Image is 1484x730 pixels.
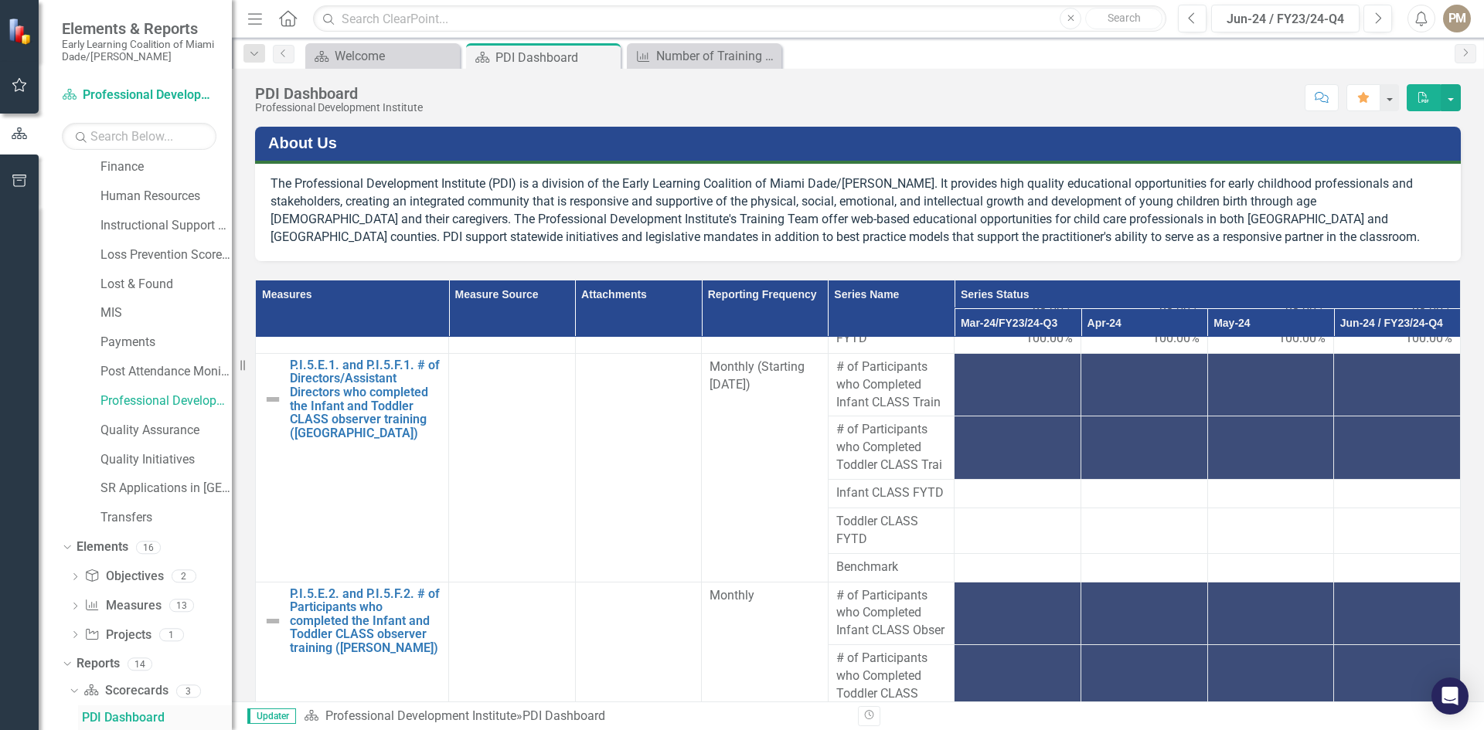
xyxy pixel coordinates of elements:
a: Objectives [84,568,163,586]
img: Not Defined [264,390,282,409]
td: Double-Click to Edit [955,553,1081,582]
td: Double-Click to Edit [1207,553,1334,582]
div: Monthly [710,587,820,605]
a: Scorecards [83,682,168,700]
span: 100.00% [1152,330,1200,348]
span: # of Participants who Completed Infant CLASS Obser [836,587,947,640]
td: Double-Click to Edit [1334,416,1461,480]
td: Double-Click to Edit [955,582,1081,645]
td: Double-Click to Edit [1081,416,1208,480]
p: The Professional Development Institute (PDI) is a division of the Early Learning Coalition of Mia... [271,175,1445,246]
td: Double-Click to Edit [1334,645,1461,725]
h3: About Us [268,134,1453,151]
td: Double-Click to Edit [955,416,1081,480]
span: Benchmark [836,559,947,576]
a: Professional Development Institute [325,708,516,723]
a: P.I.5.E.1. and P.I.5.F.1. # of Directors/Assistant Directors who completed the Infant and Toddler... [290,358,441,440]
img: ClearPoint Strategy [7,17,36,46]
a: Measures [84,597,161,615]
div: Open Intercom Messenger [1431,677,1469,715]
a: Finance [100,158,232,176]
td: Double-Click to Edit [1081,582,1208,645]
td: Double-Click to Edit [1081,553,1208,582]
div: PDI Dashboard [495,48,617,67]
span: Search [1108,12,1141,24]
a: MIS [100,304,232,322]
span: 100.00% [1278,330,1326,348]
td: Double-Click to Edit [1334,582,1461,645]
span: Elements & Reports [62,19,216,38]
div: Monthly (Starting [DATE]) [710,358,820,394]
a: Quality Assurance [100,422,232,440]
a: Welcome [309,46,456,66]
span: 100.00% [1405,330,1452,348]
button: PM [1443,5,1471,32]
a: Loss Prevention Scorecard [100,246,232,264]
a: SR Applications in [GEOGRAPHIC_DATA] [100,480,232,497]
a: Projects [84,626,151,644]
span: # of Participants who Completed Infant CLASS Train [836,358,947,412]
span: 100.00% [1026,330,1073,348]
td: Double-Click to Edit [1081,645,1208,725]
a: Elements [77,538,128,556]
td: Double-Click to Edit [1207,645,1334,725]
small: Early Learning Coalition of Miami Dade/[PERSON_NAME] [62,38,216,63]
td: Double-Click to Edit Right Click for Context Menu [256,353,449,582]
td: Double-Click to Edit [1334,553,1461,582]
div: PDI Dashboard [82,711,232,725]
a: Professional Development Institute [62,87,216,104]
button: Jun-24 / FY23/24-Q4 [1211,5,1360,32]
a: Transfers [100,509,232,527]
div: Professional Development Institute [255,102,423,114]
a: Reports [77,655,120,673]
div: 2 [172,570,196,583]
button: Search [1085,8,1162,29]
td: Double-Click to Edit [1334,353,1461,416]
a: PDI Dashboard [78,705,232,730]
a: Payments [100,334,232,351]
span: Updater [247,708,296,724]
input: Search Below... [62,123,216,150]
td: Double-Click to Edit [955,645,1081,725]
a: Human Resources [100,188,232,205]
td: Double-Click to Edit [1081,353,1208,416]
div: » [304,708,846,725]
div: 14 [128,657,152,671]
td: Double-Click to Edit [1207,582,1334,645]
a: Number of Training Sessions Offered [631,46,778,66]
input: Search ClearPoint... [313,5,1166,32]
span: Toddler CLASS FYTD [836,513,947,548]
span: Infant CLASS FYTD [836,484,947,502]
td: Double-Click to Edit [955,353,1081,416]
div: Jun-24 / FY23/24-Q4 [1217,10,1354,29]
a: Post Attendance Monitoring [100,363,232,381]
td: Double-Click to Edit [1207,416,1334,480]
div: 1 [159,628,184,641]
a: Professional Development Institute [100,392,232,410]
div: Number of Training Sessions Offered [656,46,778,66]
div: PDI Dashboard [522,708,605,723]
div: PDI Dashboard [255,85,423,102]
a: Instructional Support Services [100,217,232,235]
a: Lost & Found [100,276,232,294]
a: Quality Initiatives [100,451,232,469]
div: 13 [169,599,194,613]
td: Double-Click to Edit [575,353,702,582]
span: FYTD [836,330,947,348]
span: # of Participants who Completed Toddler CLASS Obse [836,650,947,720]
div: 3 [176,684,201,698]
div: 16 [136,541,161,554]
img: Not Defined [264,612,282,630]
div: Welcome [335,46,456,66]
td: Double-Click to Edit [1207,353,1334,416]
a: P.I.5.E.2. and P.I.5.F.2. # of Participants who completed the Infant and Toddler CLASS observer t... [290,587,441,655]
span: # of Participants who Completed Toddler CLASS Trai [836,421,947,474]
